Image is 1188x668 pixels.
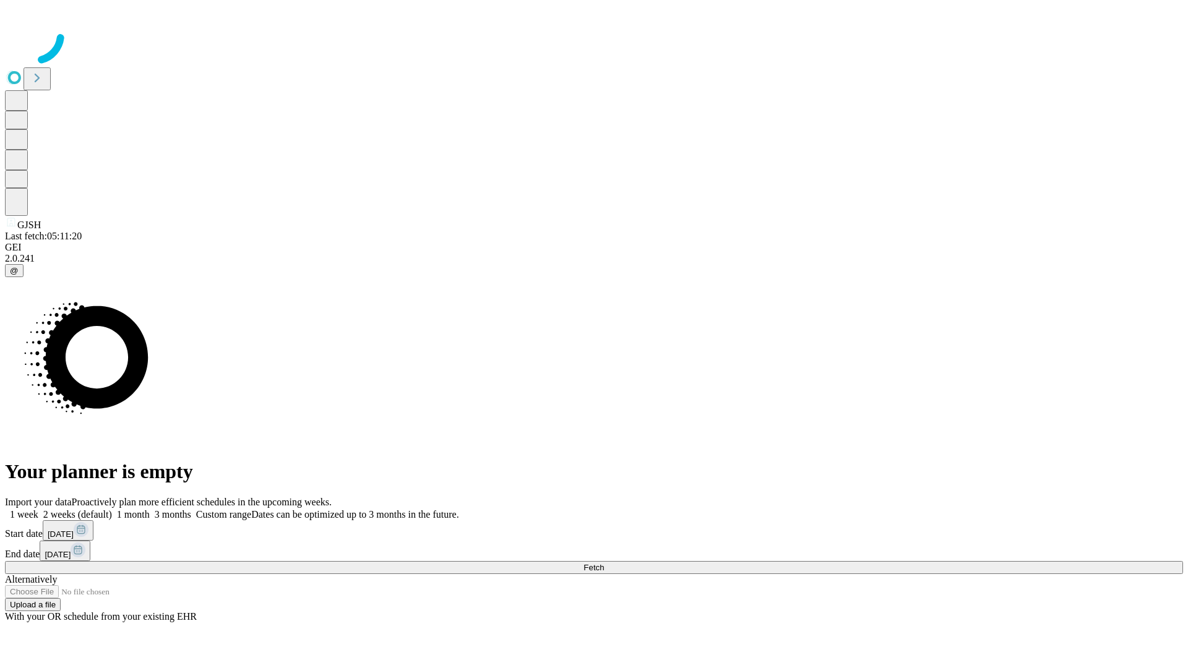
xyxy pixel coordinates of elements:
[5,497,72,507] span: Import your data
[5,253,1183,264] div: 2.0.241
[117,509,150,520] span: 1 month
[48,529,74,539] span: [DATE]
[72,497,332,507] span: Proactively plan more efficient schedules in the upcoming weeks.
[5,520,1183,541] div: Start date
[5,574,57,584] span: Alternatively
[5,460,1183,483] h1: Your planner is empty
[10,266,19,275] span: @
[17,220,41,230] span: GJSH
[45,550,71,559] span: [DATE]
[5,561,1183,574] button: Fetch
[43,509,112,520] span: 2 weeks (default)
[40,541,90,561] button: [DATE]
[10,509,38,520] span: 1 week
[155,509,191,520] span: 3 months
[583,563,604,572] span: Fetch
[5,598,61,611] button: Upload a file
[5,242,1183,253] div: GEI
[5,541,1183,561] div: End date
[5,264,24,277] button: @
[5,611,197,622] span: With your OR schedule from your existing EHR
[43,520,93,541] button: [DATE]
[251,509,458,520] span: Dates can be optimized up to 3 months in the future.
[5,231,82,241] span: Last fetch: 05:11:20
[196,509,251,520] span: Custom range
